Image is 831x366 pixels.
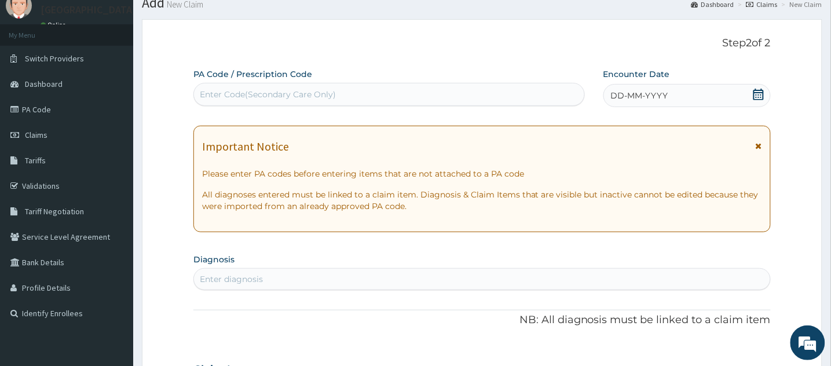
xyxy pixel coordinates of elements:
a: Online [41,21,68,29]
span: DD-MM-YYYY [611,90,668,101]
label: PA Code / Prescription Code [193,68,312,80]
span: Tariff Negotiation [25,206,84,217]
h1: Important Notice [202,140,289,153]
p: Step 2 of 2 [193,37,771,50]
textarea: Type your message and hit 'Enter' [6,243,221,284]
div: Chat with us now [60,65,195,80]
p: All diagnoses entered must be linked to a claim item. Diagnosis & Claim Items that are visible bu... [202,189,762,212]
p: [GEOGRAPHIC_DATA] [41,5,136,15]
p: Please enter PA codes before entering items that are not attached to a PA code [202,168,762,180]
div: Minimize live chat window [190,6,218,34]
img: d_794563401_company_1708531726252_794563401 [21,58,47,87]
span: We're online! [67,109,160,226]
label: Encounter Date [603,68,670,80]
div: Enter Code(Secondary Care Only) [200,89,336,100]
span: Switch Providers [25,53,84,64]
span: Tariffs [25,155,46,166]
p: NB: All diagnosis must be linked to a claim item [193,313,771,328]
span: Claims [25,130,47,140]
div: Enter diagnosis [200,273,263,285]
label: Diagnosis [193,254,235,265]
span: Dashboard [25,79,63,89]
